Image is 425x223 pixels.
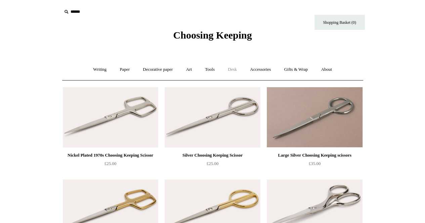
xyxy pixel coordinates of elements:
img: Nickel Plated 1970s Choosing Keeping Scissor [63,87,158,148]
a: Writing [87,61,113,78]
div: Nickel Plated 1970s Choosing Keeping Scissor [65,151,157,159]
span: £35.00 [309,161,321,166]
img: Large Silver Choosing Keeping scissors [267,87,362,148]
span: £25.00 [104,161,117,166]
a: Decorative paper [137,61,179,78]
a: Choosing Keeping [173,35,252,40]
div: Large Silver Choosing Keeping scissors [268,151,360,159]
span: Choosing Keeping [173,30,252,41]
a: Art [180,61,198,78]
a: Large Silver Choosing Keeping scissors £35.00 [267,151,362,179]
div: Silver Choosing Keeping Scissor [166,151,258,159]
a: Desk [222,61,243,78]
a: Nickel Plated 1970s Choosing Keeping Scissor Nickel Plated 1970s Choosing Keeping Scissor [63,87,158,148]
a: Shopping Basket (0) [314,15,365,30]
a: Tools [199,61,221,78]
a: Paper [114,61,136,78]
a: Gifts & Wrap [278,61,314,78]
span: £25.00 [207,161,219,166]
a: About [315,61,338,78]
img: Silver Choosing Keeping Scissor [165,87,260,148]
a: Silver Choosing Keeping Scissor Silver Choosing Keeping Scissor [165,87,260,148]
a: Large Silver Choosing Keeping scissors Large Silver Choosing Keeping scissors [267,87,362,148]
a: Accessories [244,61,277,78]
a: Silver Choosing Keeping Scissor £25.00 [165,151,260,179]
a: Nickel Plated 1970s Choosing Keeping Scissor £25.00 [63,151,158,179]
